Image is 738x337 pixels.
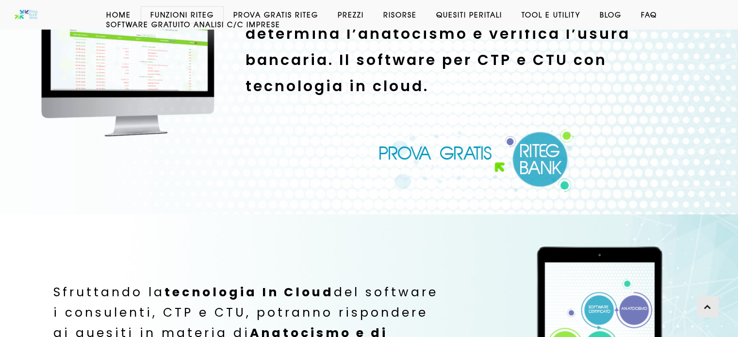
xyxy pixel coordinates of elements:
strong: tecnologia In Cloud [164,284,334,301]
a: Tool e Utility [512,10,590,19]
a: Risorse [374,10,426,19]
img: Software anatocismo e usura bancaria [15,10,38,19]
a: Software GRATUITO analisi c/c imprese [97,19,290,29]
a: Prezzi [328,10,374,19]
a: Home [97,10,141,19]
a: Funzioni Riteg [141,10,224,19]
a: Quesiti Peritali [426,10,512,19]
a: Blog [590,10,631,19]
a: Prova Gratis Riteg [224,10,328,19]
img: Software anatocismo e usura Ritg Bank Web per conti correnti, mutui e leasing [378,128,575,193]
a: Faq [631,10,667,19]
